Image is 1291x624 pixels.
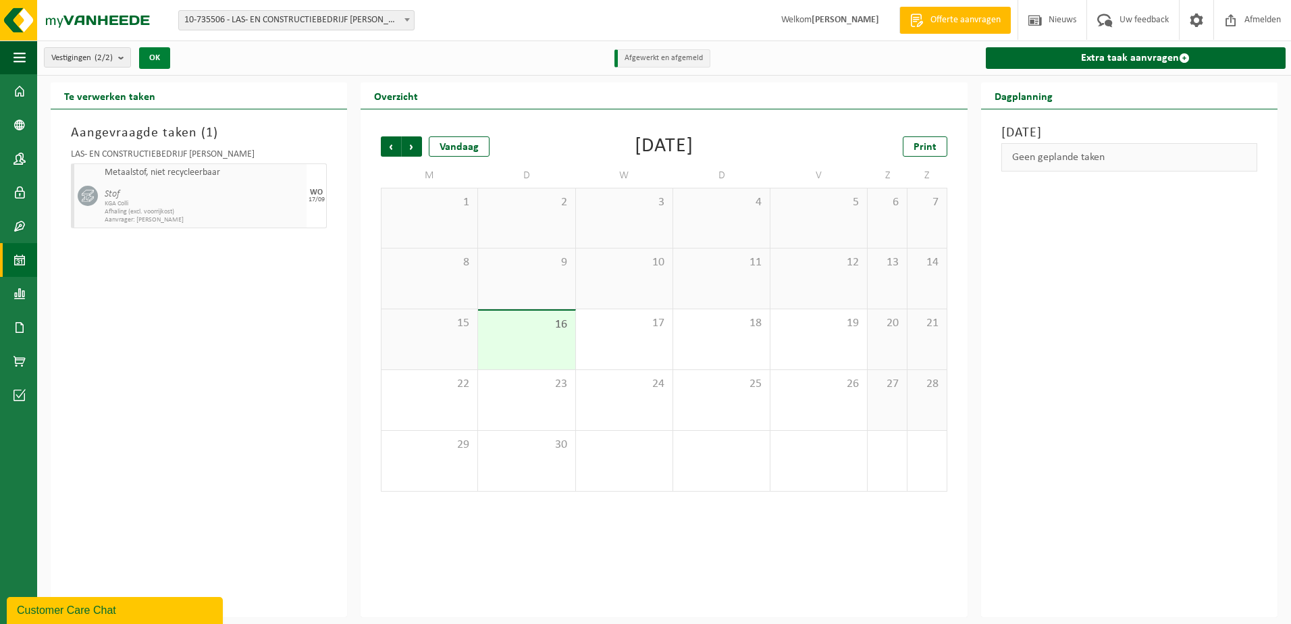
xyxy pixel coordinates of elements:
div: Vandaag [429,136,490,157]
span: 10 [583,255,666,270]
h2: Dagplanning [981,82,1066,109]
h3: Aangevraagde taken ( ) [71,123,327,143]
span: Offerte aanvragen [927,14,1004,27]
a: Offerte aanvragen [899,7,1011,34]
span: 20 [874,316,900,331]
span: 28 [914,377,940,392]
span: 29 [388,438,471,452]
div: WO [310,188,323,197]
td: D [478,163,575,188]
div: [DATE] [635,136,693,157]
span: 4 [680,195,763,210]
span: 17 [583,316,666,331]
td: Z [868,163,907,188]
span: 1 [206,126,213,140]
iframe: chat widget [7,594,226,624]
span: 15 [388,316,471,331]
a: Print [903,136,947,157]
td: M [381,163,478,188]
span: Metaalstof, niet recycleerbaar [105,167,303,178]
span: Vestigingen [51,48,113,68]
td: Z [907,163,947,188]
span: KGA Colli [105,200,303,208]
span: 21 [914,316,940,331]
span: 6 [874,195,900,210]
span: 22 [388,377,471,392]
h2: Overzicht [361,82,431,109]
span: 23 [485,377,568,392]
li: Afgewerkt en afgemeld [614,49,710,68]
div: 17/09 [309,197,325,203]
span: 14 [914,255,940,270]
span: 8 [388,255,471,270]
span: 5 [777,195,860,210]
h3: [DATE] [1001,123,1257,143]
span: 24 [583,377,666,392]
count: (2/2) [95,53,113,62]
div: Geen geplande taken [1001,143,1257,172]
span: 19 [777,316,860,331]
span: Print [914,142,937,153]
span: 2 [485,195,568,210]
span: Volgende [402,136,422,157]
span: 26 [777,377,860,392]
i: Stof [105,189,120,199]
strong: [PERSON_NAME] [812,15,879,25]
span: 11 [680,255,763,270]
span: 16 [485,317,568,332]
span: 30 [485,438,568,452]
a: Extra taak aanvragen [986,47,1286,69]
td: W [576,163,673,188]
span: 9 [485,255,568,270]
span: 18 [680,316,763,331]
td: D [673,163,770,188]
span: 12 [777,255,860,270]
span: 10-735506 - LAS- EN CONSTRUCTIEBEDRIJF IVENS - ANTWERPEN [179,11,414,30]
span: Vorige [381,136,401,157]
button: Vestigingen(2/2) [44,47,131,68]
span: Afhaling (excl. voorrijkost) [105,208,303,216]
span: 13 [874,255,900,270]
td: V [770,163,868,188]
span: 7 [914,195,940,210]
span: 27 [874,377,900,392]
button: OK [139,47,170,69]
span: 25 [680,377,763,392]
span: 3 [583,195,666,210]
span: Aanvrager: [PERSON_NAME] [105,216,303,224]
span: 1 [388,195,471,210]
span: 10-735506 - LAS- EN CONSTRUCTIEBEDRIJF IVENS - ANTWERPEN [178,10,415,30]
div: LAS- EN CONSTRUCTIEBEDRIJF [PERSON_NAME] [71,150,327,163]
h2: Te verwerken taken [51,82,169,109]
